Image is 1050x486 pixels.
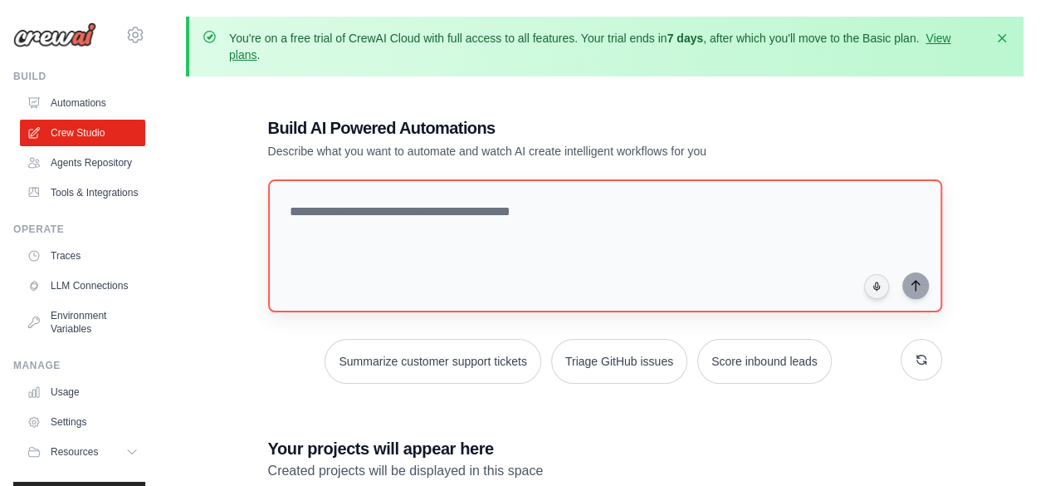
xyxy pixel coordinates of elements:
[20,409,145,435] a: Settings
[13,223,145,236] div: Operate
[13,359,145,372] div: Manage
[51,445,98,459] span: Resources
[268,116,826,140] h1: Build AI Powered Automations
[20,120,145,146] a: Crew Studio
[551,339,687,384] button: Triage GitHub issues
[20,150,145,176] a: Agents Repository
[864,274,889,299] button: Click to speak your automation idea
[20,90,145,116] a: Automations
[20,379,145,405] a: Usage
[325,339,540,384] button: Summarize customer support tickets
[268,143,826,160] p: Describe what you want to automate and watch AI create intelligent workflows for you
[20,302,145,342] a: Environment Variables
[268,437,942,460] h3: Your projects will appear here
[901,339,942,380] button: Get new suggestions
[13,22,96,47] img: Logo
[20,243,145,269] a: Traces
[697,339,832,384] button: Score inbound leads
[20,439,145,465] button: Resources
[229,30,984,63] p: You're on a free trial of CrewAI Cloud with full access to all features. Your trial ends in , aft...
[13,70,145,83] div: Build
[20,272,145,299] a: LLM Connections
[20,179,145,206] a: Tools & Integrations
[667,32,703,45] strong: 7 days
[268,460,942,482] p: Created projects will be displayed in this space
